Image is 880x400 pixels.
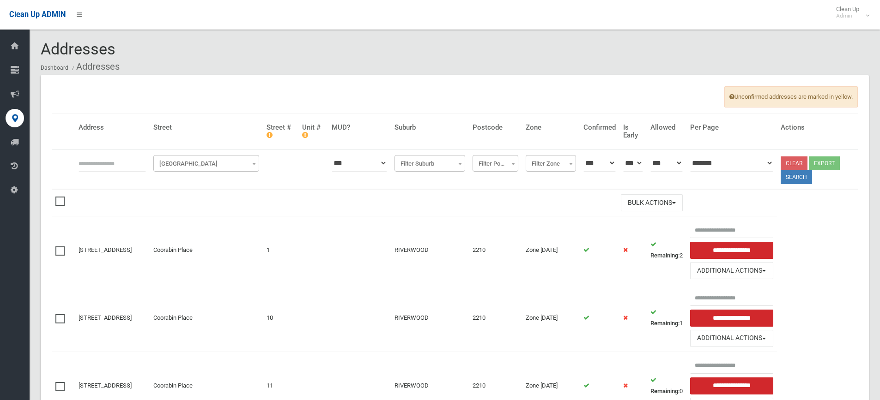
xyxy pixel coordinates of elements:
span: Filter Suburb [394,155,465,172]
button: Additional Actions [690,330,773,347]
span: Clean Up [831,6,868,19]
td: 2 [647,216,686,284]
span: Filter Street [156,157,257,170]
strong: Remaining: [650,320,680,327]
td: Zone [DATE] [522,216,580,284]
span: Clean Up ADMIN [9,10,66,19]
td: RIVERWOOD [391,216,469,284]
h4: Postcode [473,124,518,131]
span: Filter Zone [526,155,576,172]
button: Bulk Actions [621,194,683,211]
h4: Unit # [302,124,324,139]
span: Filter Postcode [473,155,518,172]
small: Admin [836,12,859,19]
button: Additional Actions [690,262,773,279]
span: Filter Postcode [475,157,516,170]
a: [STREET_ADDRESS] [79,314,132,321]
a: [STREET_ADDRESS] [79,382,132,389]
td: Coorabin Place [150,284,263,352]
span: Addresses [41,40,115,58]
span: Filter Street [153,155,259,172]
button: Export [809,156,840,170]
td: 1 [647,284,686,352]
td: RIVERWOOD [391,284,469,352]
strong: Remaining: [650,388,680,394]
strong: Remaining: [650,252,680,259]
h4: Street # [267,124,295,139]
button: Search [781,170,812,184]
td: 10 [263,284,298,352]
h4: Is Early [623,124,643,139]
td: 1 [263,216,298,284]
h4: Actions [781,124,855,131]
td: 2210 [469,216,522,284]
a: [STREET_ADDRESS] [79,246,132,253]
h4: Suburb [394,124,465,131]
span: Unconfirmed addresses are marked in yellow. [724,86,858,107]
h4: Allowed [650,124,683,131]
td: Zone [DATE] [522,284,580,352]
h4: Street [153,124,259,131]
h4: Zone [526,124,576,131]
h4: Per Page [690,124,773,131]
h4: MUD? [332,124,387,131]
a: Clear [781,156,807,170]
td: Coorabin Place [150,216,263,284]
li: Addresses [70,58,120,75]
a: Dashboard [41,65,68,71]
h4: Address [79,124,146,131]
h4: Confirmed [583,124,616,131]
span: Filter Suburb [397,157,463,170]
td: 2210 [469,284,522,352]
span: Filter Zone [528,157,574,170]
